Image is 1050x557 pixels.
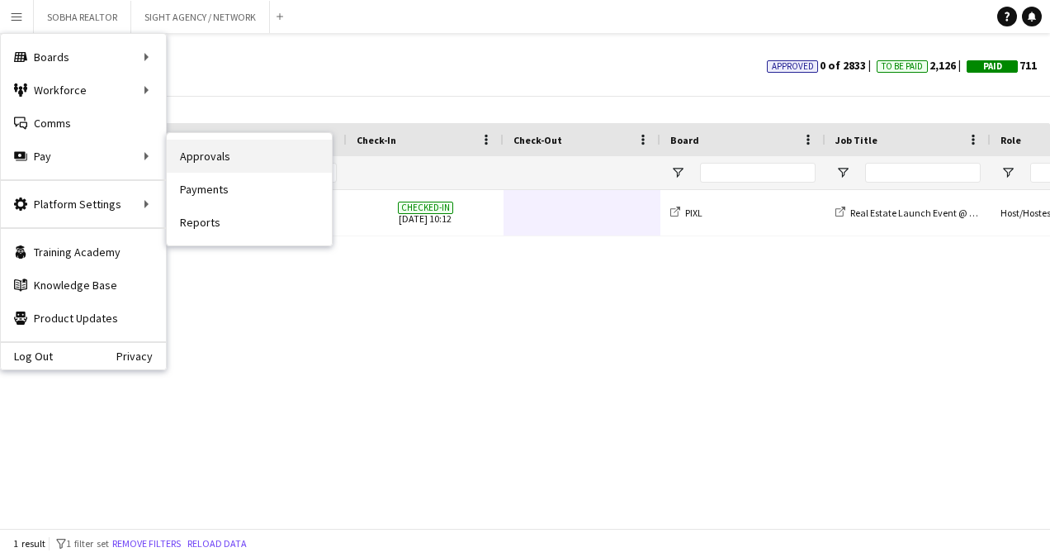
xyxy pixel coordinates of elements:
div: Boards [1,40,166,74]
span: 0 of 2833 [767,58,877,73]
div: Platform Settings [1,188,166,221]
a: Privacy [116,350,166,363]
span: Check-In [357,134,396,146]
input: Job Title Filter Input [865,163,981,183]
span: Approved [772,61,814,72]
span: Role [1000,134,1021,146]
button: SIGHT AGENCY / NETWORK [131,1,270,33]
span: Checked-in [398,202,453,214]
a: Approvals [167,140,332,173]
span: To Be Paid [882,61,923,72]
span: 711 [967,58,1037,73]
button: Reload data [184,535,250,553]
button: Open Filter Menu [670,165,685,180]
button: Open Filter Menu [835,165,850,180]
a: Reports [167,206,332,239]
span: 2,126 [877,58,967,73]
div: Pay [1,140,166,173]
a: PIXL [670,207,702,219]
span: [DATE] 10:12 [357,190,494,236]
a: Product Updates [1,302,166,335]
span: Check-Out [513,134,562,146]
span: Board [670,134,699,146]
input: Board Filter Input [700,163,816,183]
span: 1 filter set [66,537,109,550]
a: Knowledge Base [1,269,166,302]
a: Log Out [1,350,53,363]
span: Paid [983,61,1002,72]
span: Job Title [835,134,877,146]
a: Training Academy [1,236,166,269]
span: PIXL [685,207,702,219]
div: Workforce [1,74,166,107]
button: SOBHA REALTOR [34,1,131,33]
a: Comms [1,107,166,140]
button: Remove filters [109,535,184,553]
a: Payments [167,173,332,206]
button: Open Filter Menu [1000,165,1015,180]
